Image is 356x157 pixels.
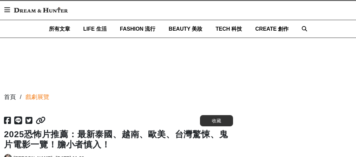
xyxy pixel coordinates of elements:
div: 首頁 [4,93,16,102]
a: 戲劇展覽 [25,93,49,102]
a: LIFE 生活 [83,20,107,38]
span: CREATE 創作 [255,26,289,32]
span: BEAUTY 美妝 [169,26,202,32]
button: 收藏 [200,115,233,126]
div: / [20,93,21,102]
a: FASHION 流行 [120,20,156,38]
a: TECH 科技 [216,20,242,38]
span: TECH 科技 [216,26,242,32]
span: FASHION 流行 [120,26,156,32]
img: Dream & Hunter [11,4,71,16]
span: LIFE 生活 [83,26,107,32]
a: BEAUTY 美妝 [169,20,202,38]
span: 所有文章 [49,26,70,32]
a: CREATE 創作 [255,20,289,38]
a: 所有文章 [49,20,70,38]
h1: 2025恐怖片推薦：最新泰國、越南、歐美、台灣驚悚、鬼片電影一覽！膽小者慎入！ [4,129,233,150]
